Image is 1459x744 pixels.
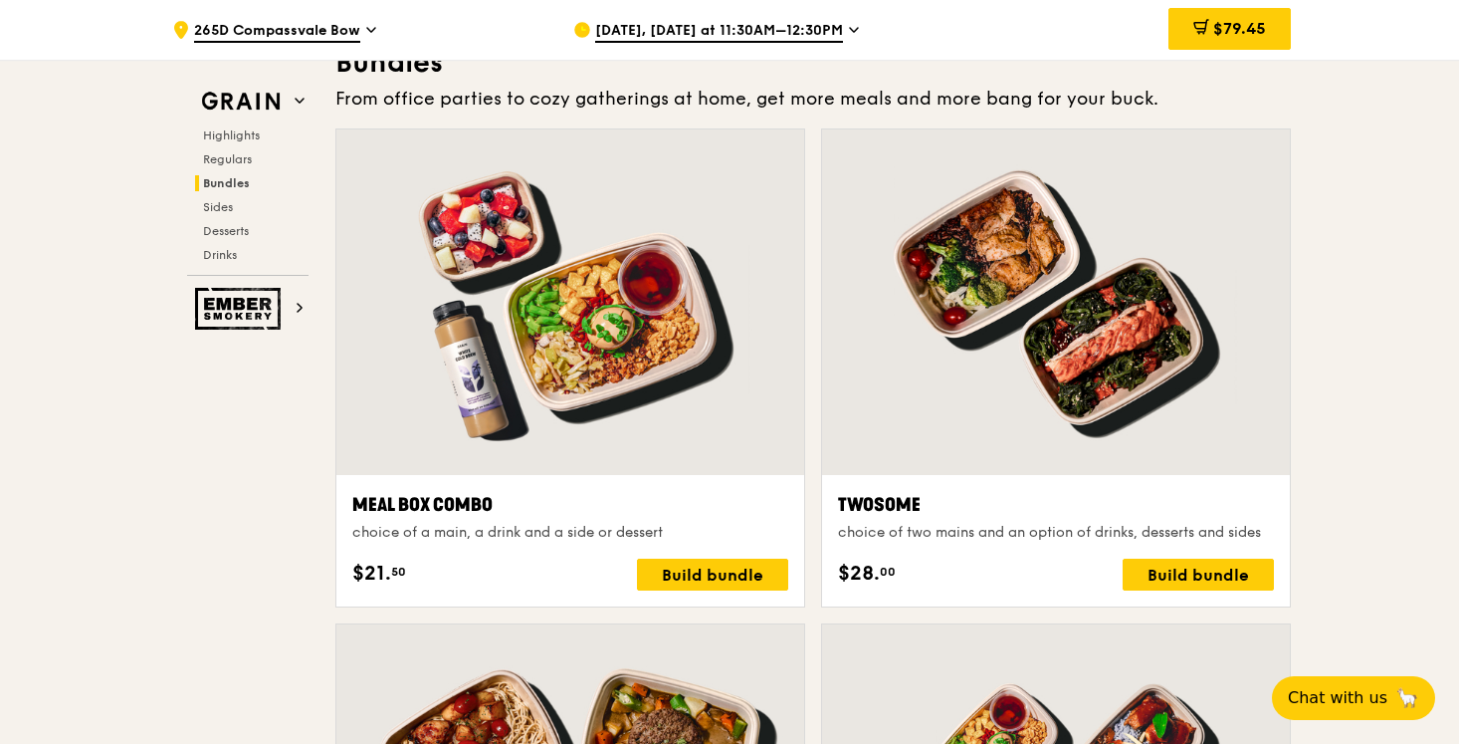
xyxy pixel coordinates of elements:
span: Sides [203,200,233,214]
div: Build bundle [637,559,788,591]
span: [DATE], [DATE] at 11:30AM–12:30PM [595,21,843,43]
span: 50 [391,564,406,580]
button: Chat with us🦙 [1272,676,1435,720]
span: Highlights [203,128,260,142]
div: choice of a main, a drink and a side or dessert [352,523,788,543]
span: Desserts [203,224,249,238]
div: Build bundle [1123,559,1274,591]
span: 🦙 [1395,686,1419,710]
span: $21. [352,559,391,589]
span: Chat with us [1288,686,1387,710]
span: 00 [880,564,896,580]
span: 265D Compassvale Bow [194,21,360,43]
span: Bundles [203,176,250,190]
img: Grain web logo [195,84,287,120]
h3: Bundles [335,45,1291,81]
span: $79.45 [1213,19,1266,38]
div: choice of two mains and an option of drinks, desserts and sides [838,523,1274,543]
div: From office parties to cozy gatherings at home, get more meals and more bang for your buck. [335,85,1291,113]
div: Meal Box Combo [352,491,788,519]
span: Regulars [203,152,252,166]
img: Ember Smokery web logo [195,288,287,330]
span: Drinks [203,248,237,262]
span: $28. [838,559,880,589]
div: Twosome [838,491,1274,519]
